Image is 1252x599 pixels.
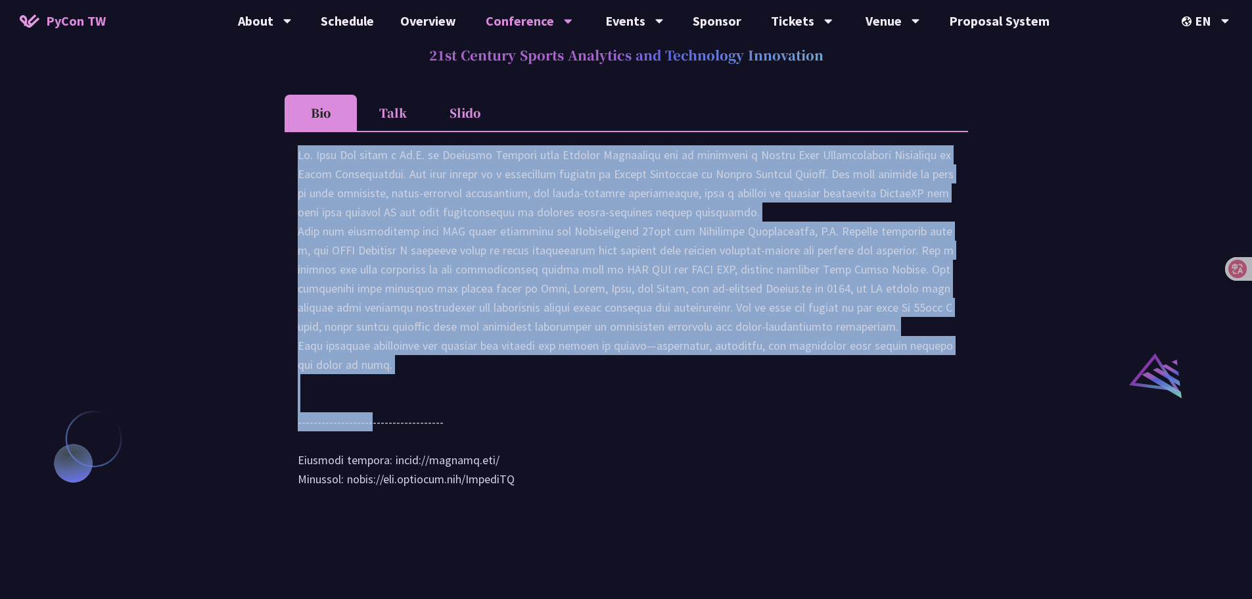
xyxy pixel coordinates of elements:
[357,95,429,131] li: Talk
[285,36,968,75] h2: 21st Century Sports Analytics and Technology Innovation
[285,95,357,131] li: Bio
[1182,16,1195,26] img: Locale Icon
[46,11,106,31] span: PyCon TW
[7,5,119,37] a: PyCon TW
[429,95,501,131] li: Slido
[298,145,955,502] div: Lo. Ipsu Dol sitam c Ad.E. se Doeiusmo Tempori utla Etdolor Magnaaliqu eni ad minimveni q Nostru ...
[20,14,39,28] img: Home icon of PyCon TW 2025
